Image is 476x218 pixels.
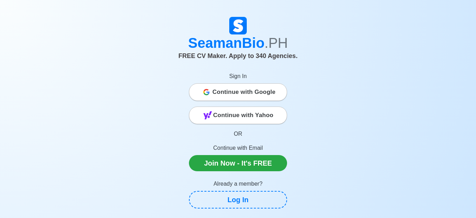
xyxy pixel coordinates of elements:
span: .PH [265,35,288,51]
img: Logo [229,17,247,34]
p: Continue with Email [189,144,287,152]
a: Join Now - It's FREE [189,155,287,171]
p: Already a member? [189,180,287,188]
p: OR [189,130,287,138]
span: Continue with Google [212,85,276,99]
button: Continue with Google [189,83,287,101]
button: Continue with Yahoo [189,107,287,124]
a: Log In [189,191,287,209]
span: Continue with Yahoo [213,108,273,122]
h1: SeamanBio [43,34,433,51]
span: FREE CV Maker. Apply to 340 Agencies. [178,52,298,59]
p: Sign In [189,72,287,81]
